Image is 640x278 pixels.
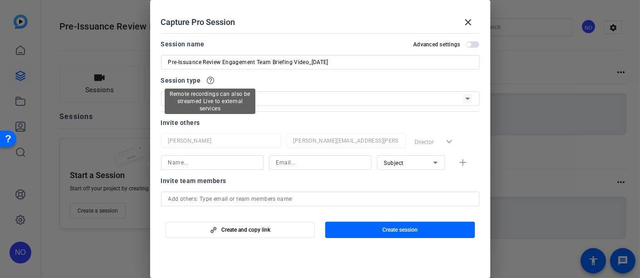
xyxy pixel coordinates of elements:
[168,194,472,204] input: Add others: Type email or team members name
[325,222,475,238] button: Create session
[168,57,472,68] input: Enter Session Name
[161,175,479,186] div: Invite team members
[168,96,188,102] span: Remote
[413,41,460,48] h2: Advanced settings
[384,160,404,166] span: Subject
[161,11,479,33] div: Capture Pro Session
[161,75,201,86] span: Session type
[463,17,474,28] mat-icon: close
[161,117,479,128] div: Invite others
[276,157,364,168] input: Email...
[206,76,215,85] mat-icon: help_outline
[168,135,274,146] input: Name...
[168,157,256,168] input: Name...
[382,226,418,233] span: Create session
[166,222,315,238] button: Create and copy link
[221,226,270,233] span: Create and copy link
[161,39,205,50] div: Session name
[293,135,399,146] input: Email...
